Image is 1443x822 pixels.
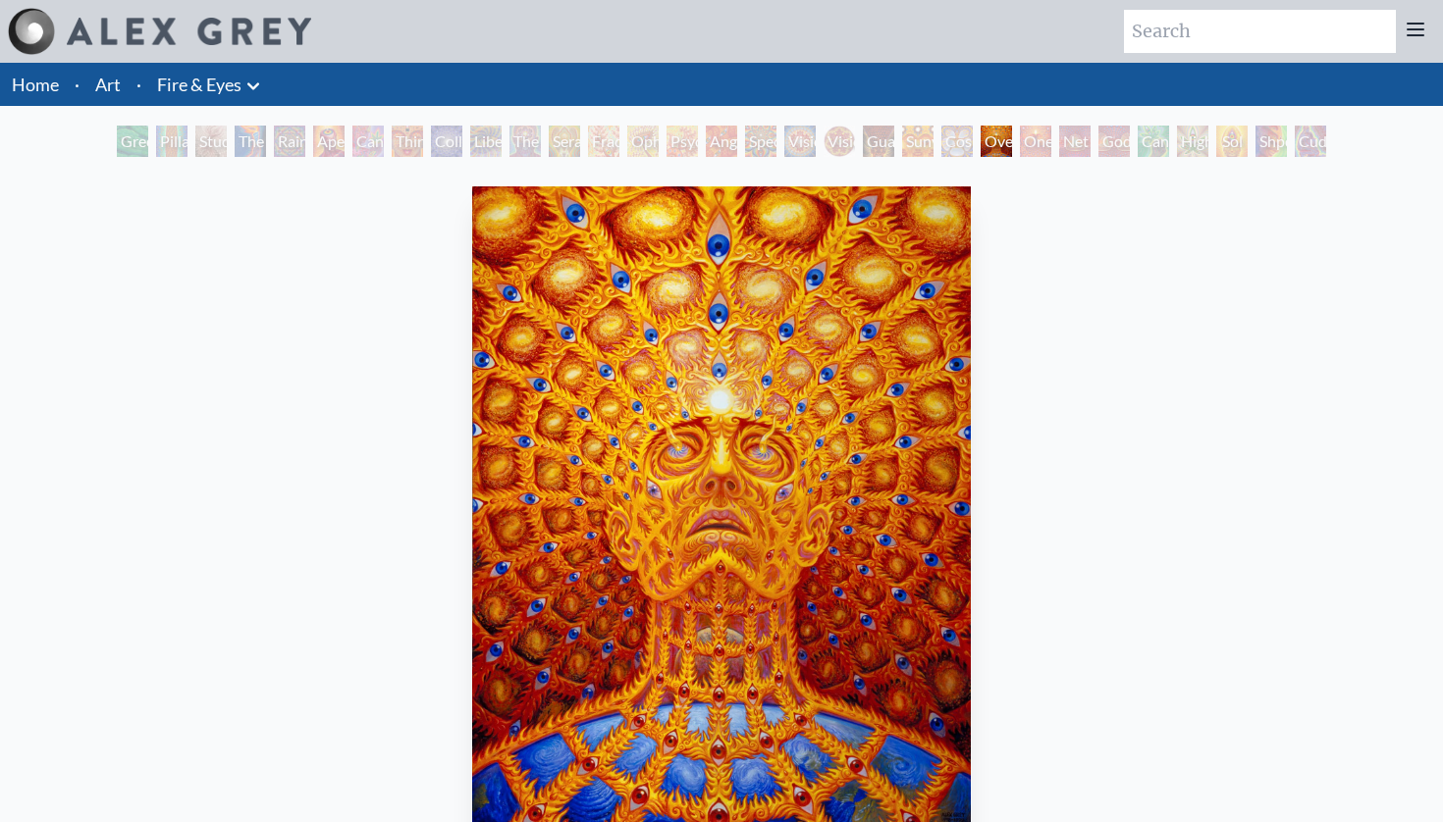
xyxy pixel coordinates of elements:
[706,126,737,157] div: Angel Skin
[1256,126,1287,157] div: Shpongled
[431,126,462,157] div: Collective Vision
[313,126,345,157] div: Aperture
[863,126,894,157] div: Guardian of Infinite Vision
[784,126,816,157] div: Vision Crystal
[745,126,776,157] div: Spectral Lotus
[95,71,121,98] a: Art
[549,126,580,157] div: Seraphic Transport Docking on the Third Eye
[509,126,541,157] div: The Seer
[902,126,934,157] div: Sunyata
[1138,126,1169,157] div: Cannafist
[156,126,187,157] div: Pillar of Awareness
[195,126,227,157] div: Study for the Great Turn
[824,126,855,157] div: Vision [PERSON_NAME]
[117,126,148,157] div: Green Hand
[274,126,305,157] div: Rainbow Eye Ripple
[1124,10,1396,53] input: Search
[157,71,241,98] a: Fire & Eyes
[667,126,698,157] div: Psychomicrograph of a Fractal Paisley Cherub Feather Tip
[1295,126,1326,157] div: Cuddle
[67,63,87,106] li: ·
[1020,126,1051,157] div: One
[129,63,149,106] li: ·
[627,126,659,157] div: Ophanic Eyelash
[235,126,266,157] div: The Torch
[1216,126,1248,157] div: Sol Invictus
[352,126,384,157] div: Cannabis Sutra
[981,126,1012,157] div: Oversoul
[392,126,423,157] div: Third Eye Tears of Joy
[12,74,59,95] a: Home
[470,126,502,157] div: Liberation Through Seeing
[1059,126,1091,157] div: Net of Being
[941,126,973,157] div: Cosmic Elf
[588,126,619,157] div: Fractal Eyes
[1098,126,1130,157] div: Godself
[1177,126,1208,157] div: Higher Vision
